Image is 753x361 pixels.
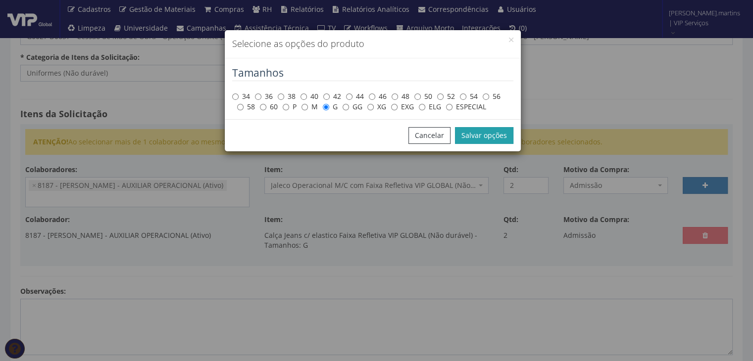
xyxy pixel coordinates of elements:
[446,102,486,112] label: ESPECIAL
[392,91,409,101] label: 48
[283,102,297,112] label: P
[460,91,478,101] label: 54
[323,91,341,101] label: 42
[369,91,387,101] label: 46
[408,127,451,144] button: Cancelar
[483,91,501,101] label: 56
[232,38,513,50] h4: Selecione as opções do produto
[237,102,255,112] label: 58
[391,102,414,112] label: EXG
[414,91,432,101] label: 50
[437,91,455,101] label: 52
[367,102,386,112] label: XG
[232,91,250,101] label: 34
[301,91,318,101] label: 40
[278,91,296,101] label: 38
[455,127,513,144] button: Salvar opções
[343,102,362,112] label: GG
[255,91,273,101] label: 36
[323,102,338,112] label: G
[346,91,364,101] label: 44
[301,102,318,112] label: M
[232,66,513,81] legend: Tamanhos
[419,102,441,112] label: ELG
[260,102,278,112] label: 60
